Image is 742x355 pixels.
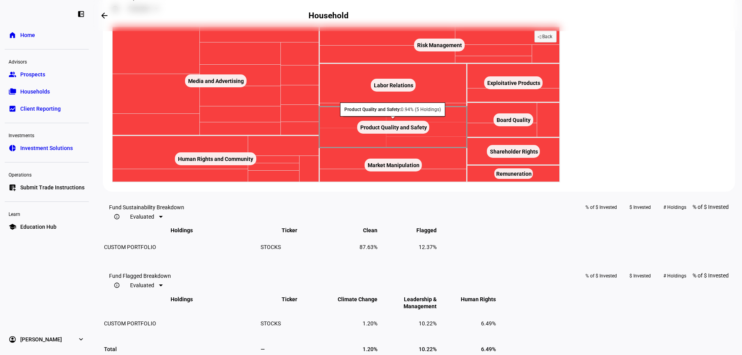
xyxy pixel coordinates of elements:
[481,320,496,327] span: 6.49%
[261,346,265,352] span: —
[5,140,89,156] a: pie_chartInvestment Solutions
[20,336,62,343] span: [PERSON_NAME]
[657,201,693,214] button: # Holdings
[20,31,35,39] span: Home
[9,223,16,231] eth-mat-symbol: school
[419,346,437,352] span: 10.22%
[363,346,377,352] span: 1.20%
[374,82,413,88] text: Labor Relations
[9,71,16,78] eth-mat-symbol: group
[629,201,651,214] span: $ Invested
[490,148,538,155] text: Shareholder Rights
[9,144,16,152] eth-mat-symbol: pie_chart
[623,201,657,214] button: $ Invested
[579,270,623,282] button: % of $ Invested
[5,208,89,219] div: Learn
[9,105,16,113] eth-mat-symbol: bid_landscape
[579,201,623,214] button: % of $ Invested
[308,11,348,20] h2: Household
[282,296,297,302] span: Ticker
[657,270,693,282] button: # Holdings
[20,105,61,113] span: Client Reporting
[20,144,73,152] span: Investment Solutions
[481,346,496,352] span: 6.49%
[9,184,16,191] eth-mat-symbol: list_alt_add
[100,11,109,20] mat-icon: arrow_backwards
[363,320,377,327] span: 1.20%
[130,214,154,220] span: Evaluated
[130,282,154,288] span: Evaluated
[188,78,244,84] text: Media and Advertising
[663,270,686,282] span: # Holdings
[9,336,16,343] eth-mat-symbol: account_circle
[171,227,193,233] span: Holdings
[20,88,50,95] span: Households
[5,169,89,180] div: Operations
[178,156,254,162] text: Human Rights and Community
[171,296,193,302] span: Holdings
[5,101,89,117] a: bid_landscapeClient Reporting
[416,227,437,233] span: Flagged
[461,296,496,302] span: Human Rights
[114,214,120,220] mat-icon: info_outline
[363,227,377,233] span: Clean
[5,27,89,43] a: homeHome
[104,320,156,327] span: CUSTOM PORTFOLIO
[5,67,89,82] a: groupProspects
[77,336,85,343] eth-mat-symbol: expand_more
[693,272,729,279] span: % of $ Invested
[404,296,437,309] span: Leadership & Management
[104,244,156,250] span: CUSTOM PORTFOLIO
[585,201,617,214] span: % of $ Invested
[360,244,377,250] span: 87.63%
[693,204,729,210] span: % of $ Invested
[9,31,16,39] eth-mat-symbol: home
[261,244,281,250] span: STOCKS
[360,124,427,131] text: Product Quality and Safety
[77,10,85,18] eth-mat-symbol: left_panel_close
[585,270,617,282] span: % of $ Invested
[114,282,120,288] mat-icon: info_outline
[5,56,89,67] div: Advisors
[20,184,85,191] span: Submit Trade Instructions
[104,346,117,352] span: Total
[629,270,651,282] span: $ Invested
[5,84,89,99] a: folder_copyHouseholds
[419,320,437,327] span: 10.22%
[109,204,184,223] eth-data-table-title: Fund Sustainability Breakdown
[282,227,297,233] span: Ticker
[261,320,281,327] span: STOCKS
[497,117,531,123] text: Board Quality
[338,296,377,302] span: Climate Change
[368,162,419,168] text: Market Manipulation
[419,244,437,250] span: 12.37%
[538,34,553,39] text: ◁ Back
[496,171,532,177] text: Remuneration
[663,201,686,214] span: # Holdings
[623,270,657,282] button: $ Invested
[487,80,540,86] text: Exploitative Products
[5,129,89,140] div: Investments
[109,273,171,291] eth-data-table-title: Fund Flagged Breakdown
[417,42,462,48] text: Risk Management
[20,223,56,231] span: Education Hub
[9,88,16,95] eth-mat-symbol: folder_copy
[20,71,45,78] span: Prospects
